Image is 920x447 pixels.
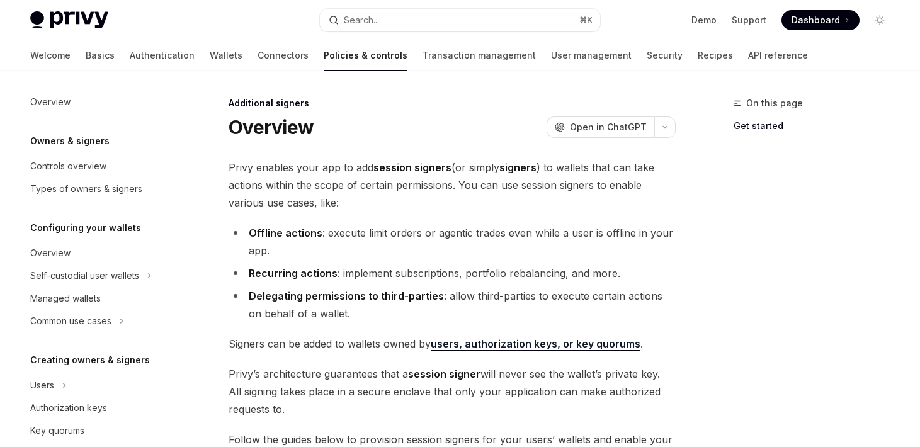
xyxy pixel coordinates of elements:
a: users, authorization keys, or key quorums [431,337,640,351]
a: Welcome [30,40,71,71]
li: : execute limit orders or agentic trades even while a user is offline in your app. [229,224,676,259]
a: Support [732,14,766,26]
a: Basics [86,40,115,71]
strong: session signer [408,368,480,380]
span: On this page [746,96,803,111]
a: Demo [691,14,717,26]
strong: session signers [373,161,451,174]
span: Open in ChatGPT [570,121,647,133]
a: Types of owners & signers [20,178,181,200]
button: Toggle Common use cases section [20,310,181,332]
a: Connectors [258,40,309,71]
a: Policies & controls [324,40,407,71]
a: Wallets [210,40,242,71]
div: Common use cases [30,314,111,329]
button: Toggle Users section [20,374,181,397]
a: API reference [748,40,808,71]
span: Privy’s architecture guarantees that a will never see the wallet’s private key. All signing takes... [229,365,676,418]
div: Users [30,378,54,393]
a: Security [647,40,683,71]
div: Search... [344,13,379,28]
div: Self-custodial user wallets [30,268,139,283]
li: : allow third-parties to execute certain actions on behalf of a wallet. [229,287,676,322]
a: Managed wallets [20,287,181,310]
button: Toggle Self-custodial user wallets section [20,264,181,287]
h1: Overview [229,116,314,139]
a: Transaction management [423,40,536,71]
div: Overview [30,94,71,110]
a: Get started [734,116,900,136]
a: User management [551,40,632,71]
div: Overview [30,246,71,261]
span: Signers can be added to wallets owned by . [229,335,676,353]
div: Managed wallets [30,291,101,306]
a: Dashboard [781,10,860,30]
div: Types of owners & signers [30,181,142,196]
div: Key quorums [30,423,84,438]
strong: Delegating permissions to third-parties [249,290,444,302]
h5: Owners & signers [30,133,110,149]
div: Authorization keys [30,400,107,416]
span: Dashboard [792,14,840,26]
strong: Recurring actions [249,267,338,280]
a: Authorization keys [20,397,181,419]
div: Additional signers [229,97,676,110]
button: Open in ChatGPT [547,116,654,138]
h5: Creating owners & signers [30,353,150,368]
button: Toggle dark mode [870,10,890,30]
a: Key quorums [20,419,181,442]
img: light logo [30,11,108,29]
div: Controls overview [30,159,106,174]
strong: Offline actions [249,227,322,239]
span: ⌘ K [579,15,593,25]
button: Open search [320,9,599,31]
h5: Configuring your wallets [30,220,141,235]
a: Overview [20,91,181,113]
a: Controls overview [20,155,181,178]
a: Overview [20,242,181,264]
span: Privy enables your app to add (or simply ) to wallets that can take actions within the scope of c... [229,159,676,212]
li: : implement subscriptions, portfolio rebalancing, and more. [229,264,676,282]
a: Recipes [698,40,733,71]
strong: signers [499,161,537,174]
a: Authentication [130,40,195,71]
